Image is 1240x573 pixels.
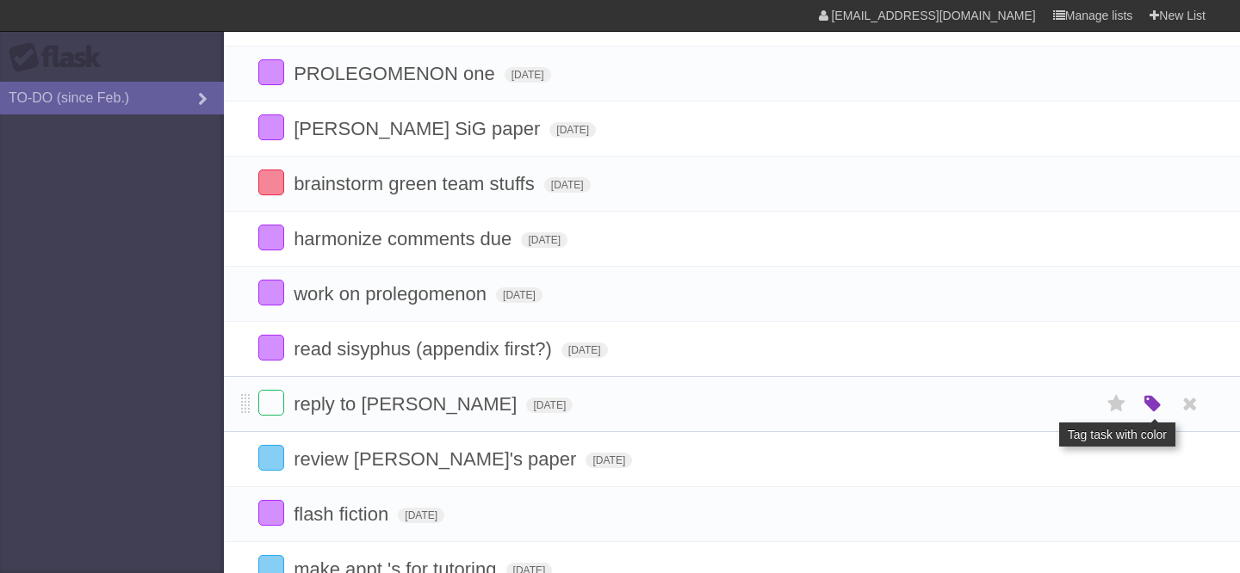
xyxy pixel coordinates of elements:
[521,232,567,248] span: [DATE]
[258,445,284,471] label: Done
[258,280,284,305] label: Done
[294,448,580,470] span: review [PERSON_NAME]'s paper
[586,453,632,468] span: [DATE]
[258,335,284,360] label: Done
[294,503,393,525] span: flash fiction
[258,500,284,526] label: Done
[258,225,284,250] label: Done
[294,118,544,139] span: [PERSON_NAME] SiG paper
[505,67,551,83] span: [DATE]
[561,342,608,358] span: [DATE]
[258,114,284,140] label: Done
[258,390,284,416] label: Done
[398,508,444,523] span: [DATE]
[549,122,596,138] span: [DATE]
[9,42,112,73] div: Flask
[258,59,284,85] label: Done
[258,169,284,195] label: Done
[294,338,556,360] span: read sisyphus (appendix first?)
[294,283,491,305] span: work on prolegomenon
[544,177,591,193] span: [DATE]
[496,287,542,303] span: [DATE]
[526,397,573,413] span: [DATE]
[294,63,499,84] span: PROLEGOMENON one
[294,173,539,194] span: brainstorm green team stuffs
[294,393,521,415] span: reply to [PERSON_NAME]
[294,228,516,250] span: harmonize comments due
[1100,390,1133,418] label: Star task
